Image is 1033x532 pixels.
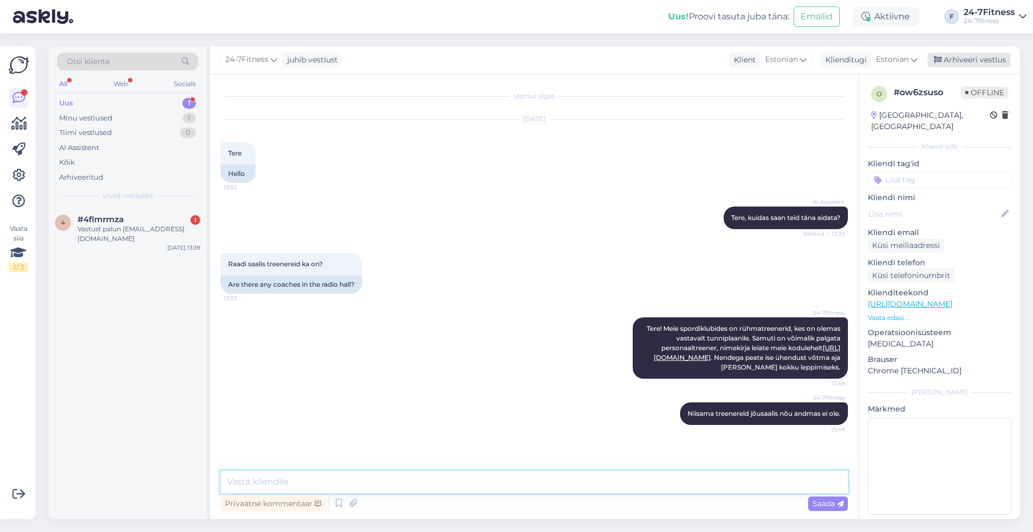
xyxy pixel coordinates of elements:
div: [DATE] [221,114,848,124]
span: Tere [228,149,242,157]
input: Lisa nimi [868,208,999,220]
span: Niisama treenereid jõusaalis nõu andmas ei ole. [688,409,840,417]
p: Klienditeekond [868,287,1011,299]
div: Web [111,77,130,91]
span: Raadi saalis treenereid ka on? [228,260,323,268]
button: Emailid [794,6,840,27]
div: juhib vestlust [283,54,338,66]
p: Kliendi tag'id [868,158,1011,169]
span: 24-7Fitness [804,309,845,317]
div: Uus [59,98,73,109]
span: Otsi kliente [67,56,110,67]
div: 1 [182,113,196,124]
p: Operatsioonisüsteem [868,327,1011,338]
div: [DATE] 13:39 [167,244,200,252]
p: [MEDICAL_DATA] [868,338,1011,350]
div: Minu vestlused [59,113,112,124]
div: 0 [180,127,196,138]
span: Offline [961,87,1008,98]
p: Kliendi nimi [868,192,1011,203]
p: Kliendi telefon [868,257,1011,268]
div: [PERSON_NAME] [868,387,1011,397]
div: Aktiivne [853,7,918,26]
div: Socials [172,77,198,91]
p: Chrome [TECHNICAL_ID] [868,365,1011,377]
div: Are there any coaches in the radio hall? [221,275,362,294]
input: Lisa tag [868,172,1011,188]
div: Arhiveeri vestlus [928,53,1010,67]
div: Tiimi vestlused [59,127,112,138]
div: Klienditugi [821,54,867,66]
p: Märkmed [868,403,1011,415]
div: Privaatne kommentaar [221,496,326,511]
div: 1 [182,98,196,109]
span: 24-7Fitness [225,54,268,66]
div: All [57,77,69,91]
span: AI Assistent [804,198,845,206]
p: Vaata edasi ... [868,313,1011,323]
span: 13:49 [804,379,845,387]
a: [URL][DOMAIN_NAME] [868,299,952,309]
div: [GEOGRAPHIC_DATA], [GEOGRAPHIC_DATA] [871,110,990,132]
div: Vastust palun [EMAIL_ADDRESS][DOMAIN_NAME] [77,224,200,244]
p: Kliendi email [868,227,1011,238]
div: Proovi tasuta juba täna: [668,10,789,23]
div: Küsi telefoninumbrit [868,268,954,283]
span: 13:33 [224,183,264,191]
span: Estonian [765,54,798,66]
div: Vestlus algas [221,91,848,101]
div: 1 [190,215,200,225]
div: Vaata siia [9,224,28,272]
span: 13:49 [804,425,845,434]
span: Uued vestlused [103,191,153,201]
span: 4 [61,218,65,226]
div: Kliendi info [868,142,1011,152]
img: Askly Logo [9,55,29,75]
p: Brauser [868,354,1011,365]
div: AI Assistent [59,143,99,153]
div: 24-7Fitness [964,8,1015,17]
span: 24-7Fitness [804,394,845,402]
div: Kõik [59,157,75,168]
span: Tere! Meie spordiklubides on rühmatreenerid, kes on olemas vastavalt tunniplaanile. Samuti on või... [647,324,842,371]
b: Uus! [668,11,689,22]
span: o [876,90,882,98]
span: 13:33 [224,294,264,302]
span: #4flmrmza [77,215,124,224]
div: Klient [730,54,756,66]
div: Küsi meiliaadressi [868,238,944,253]
div: 24-7fitness [964,17,1015,25]
span: Estonian [876,54,909,66]
div: Arhiveeritud [59,172,103,183]
div: 2 / 3 [9,263,28,272]
span: Saada [812,499,844,508]
div: F [944,9,959,24]
a: 24-7Fitness24-7fitness [964,8,1027,25]
div: Hello [221,165,256,183]
span: Tere, kuidas saan teid täna aidata? [731,214,840,222]
span: Nähtud ✓ 13:33 [803,230,845,238]
div: # ow6zsuso [894,86,961,99]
